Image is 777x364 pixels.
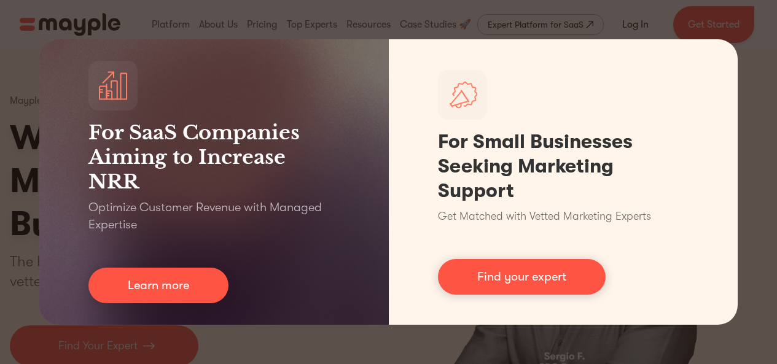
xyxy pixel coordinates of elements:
[438,130,689,203] h1: For Small Businesses Seeking Marketing Support
[438,208,651,225] p: Get Matched with Vetted Marketing Experts
[88,120,340,194] h3: For SaaS Companies Aiming to Increase NRR
[438,259,606,295] a: Find your expert
[88,199,340,233] p: Optimize Customer Revenue with Managed Expertise
[88,268,228,303] a: Learn more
